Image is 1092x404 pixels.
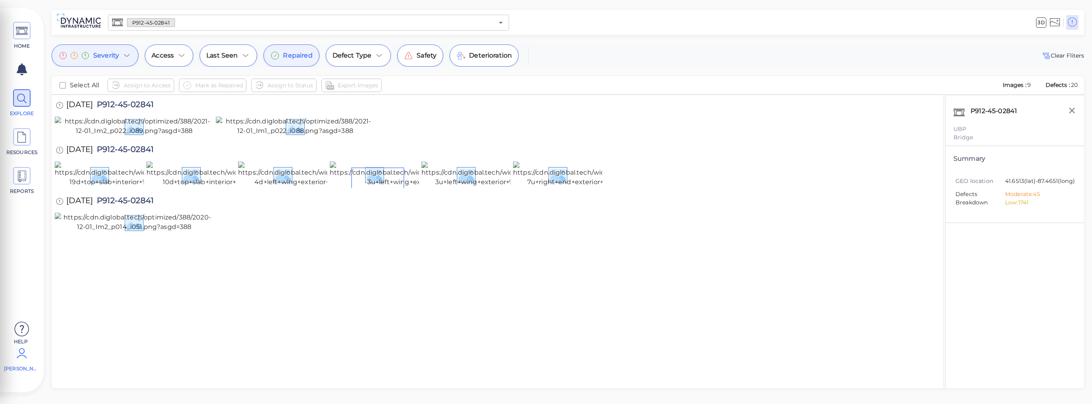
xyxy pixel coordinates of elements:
[338,81,378,90] span: Export Images
[55,213,213,232] img: https://cdn.diglobal.tech/optimized/388/2020-12-01_Im2_p014_i051.png?asgd=388
[108,79,174,92] button: Assign to Access
[66,100,93,111] span: [DATE]
[179,79,246,92] button: Mark as Repaired
[1005,190,1070,198] li: Moderate: 45
[55,117,213,136] img: https://cdn.diglobal.tech/optimized/388/2021-12-01_Im2_p022_i089.png?asgd=388
[66,196,93,207] span: [DATE]
[1005,177,1075,186] span: 41.6513 (lat) -87.4651 (long)
[195,81,243,90] span: Mark as Repaired
[66,145,93,156] span: [DATE]
[969,104,1027,121] div: P912-45-02841
[1058,368,1086,398] iframe: Chat
[251,79,317,92] button: Assign to Status
[5,110,39,117] span: EXPLORE
[93,145,154,156] span: P912-45-02841
[146,162,343,187] img: https://cdn.diglobal.tech/width210/388%2F1631303708813_ps-10d+top+slab+interior+%28repair%29.jpg?...
[955,177,1005,185] span: GEO location
[4,128,40,156] a: RESOURCES
[93,196,154,207] span: P912-45-02841
[127,19,175,27] span: P912-45-02841
[267,81,313,90] span: Assign to Status
[330,162,522,187] img: https://cdn.diglobal.tech/width210/388%2F1631303520337_7-3u+left+wing+exterior.jpg?asgd=388
[283,51,312,60] span: Repaired
[954,154,1076,164] div: Summary
[1045,81,1071,88] span: Defects :
[93,100,154,111] span: P912-45-02841
[1002,81,1027,88] span: Images :
[238,162,436,187] img: https://cdn.diglobal.tech/width210/388%2F1631303690270_ps-4d+left+wing+exterior+%28repair%29.jpg?...
[216,117,375,136] img: https://cdn.diglobal.tech/optimized/388/2021-12-01_Im1_p022_i088.png?asgd=388
[152,51,174,60] span: Access
[1071,81,1078,88] span: 20
[4,89,40,117] a: EXPLORE
[4,365,38,372] span: [PERSON_NAME]
[5,188,39,195] span: REPORTS
[954,133,1076,142] div: Bridge
[5,42,39,50] span: HOME
[1036,17,1046,28] span: 3D
[1005,198,1070,207] li: Low: 1741
[495,17,506,28] button: Open
[417,51,436,60] span: Safety
[55,162,248,187] img: https://cdn.diglobal.tech/width210/388%2F1631303751141_ps-19d+top+slab+interior+%28repair%29.jpg?...
[421,162,614,187] img: https://cdn.diglobal.tech/width210/388%2F1631303520332_7-3u+left+wing+exterior+%28repair%29.jpg?a...
[93,51,119,60] span: Severity
[4,167,40,195] a: REPORTS
[955,190,1005,207] span: Defects Breakdown
[1027,81,1031,88] span: 9
[124,81,171,90] span: Assign to Access
[513,162,708,187] img: https://cdn.diglobal.tech/width210/388%2F1631303466079_2-7u+right+end+exterior+%28repair%29.jpg?a...
[70,81,100,90] span: Select All
[1041,51,1084,60] button: Clear Fliters
[5,149,39,156] span: RESOURCES
[4,22,40,50] a: HOME
[954,125,1076,133] div: UBP
[321,79,382,92] button: Export Images
[4,338,38,344] span: Help
[206,51,238,60] span: Last Seen
[469,51,512,60] span: Deterioration
[333,51,372,60] span: Defect Type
